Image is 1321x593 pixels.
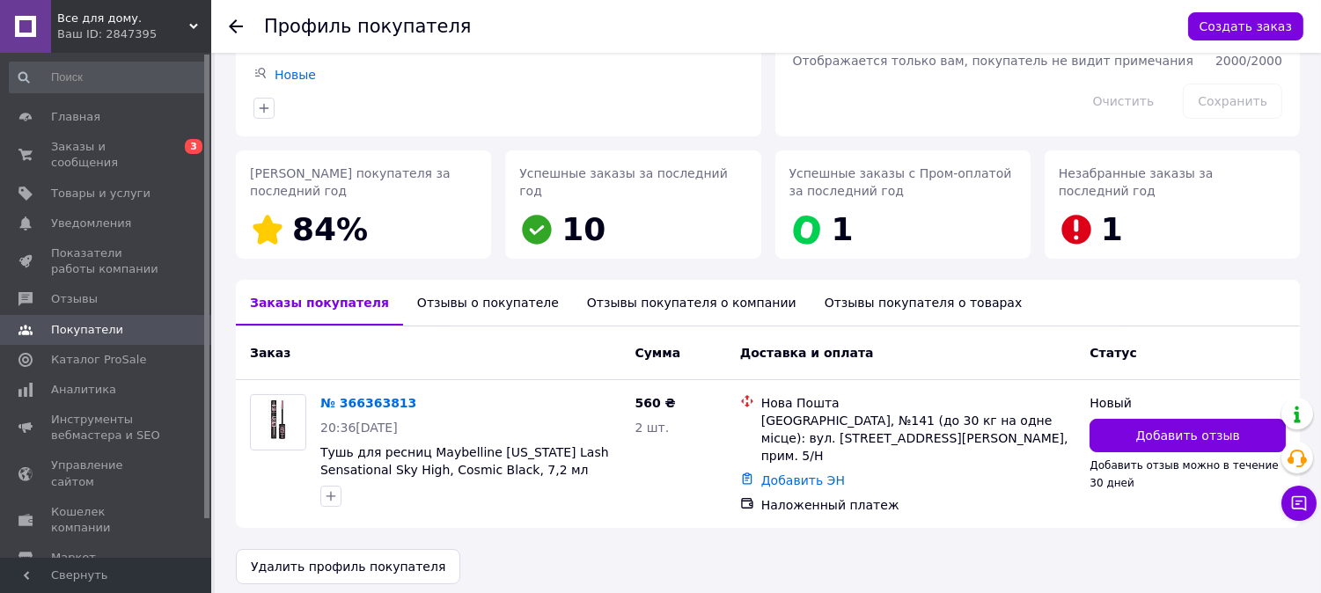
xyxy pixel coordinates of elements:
span: 3 [185,139,202,154]
span: Показатели работы компании [51,245,163,277]
div: Ваш ID: 2847395 [57,26,211,42]
span: [PERSON_NAME] покупателя за последний год [250,166,451,198]
h1: Профиль покупателя [264,16,472,37]
a: Тушь для ресниц Maybelline [US_STATE] Lash Sensational Sky High, Cosmic Black, 7,2 мл [320,445,609,477]
a: Фото товару [250,394,306,450]
span: Каталог ProSale [51,352,146,368]
div: Наложенный платеж [761,496,1076,514]
span: Товары и услуги [51,186,150,201]
span: Аналитика [51,382,116,398]
span: Успешные заказы за последний год [519,166,728,198]
span: 560 ₴ [635,396,675,410]
div: Заказы покупателя [236,280,403,326]
span: Добавить отзыв можно в течение 30 дней [1090,459,1278,489]
span: Кошелек компании [51,504,163,536]
div: Вернуться назад [229,18,243,35]
div: Отзывы покупателя о компании [573,280,811,326]
span: Заказ [250,346,290,360]
button: Создать заказ [1188,12,1303,40]
span: Сумма [635,346,680,360]
span: Уведомления [51,216,131,231]
span: 2000 / 2000 [1215,54,1282,68]
a: Новые [275,68,316,82]
span: Отображается только вам, покупатель не видит примечания [793,54,1193,68]
button: Добавить отзыв [1090,419,1286,452]
span: Заказы и сообщения [51,139,163,171]
span: 1 [832,211,854,247]
span: Отзывы [51,291,98,307]
div: Отзывы о покупателе [403,280,573,326]
a: Добавить ЭН [761,473,845,487]
span: 20:36[DATE] [320,421,398,435]
span: Незабранные заказы за последний год [1059,166,1214,198]
div: [GEOGRAPHIC_DATA], №141 (до 30 кг на одне місце): вул. [STREET_ADDRESS][PERSON_NAME], прим. 5/Н [761,412,1076,465]
span: Инструменты вебмастера и SEO [51,412,163,443]
button: Удалить профиль покупателя [236,549,460,584]
span: 1 [1101,211,1123,247]
span: Доставка и оплата [740,346,874,360]
span: Управление сайтом [51,458,163,489]
span: Покупатели [51,322,123,338]
span: Статус [1090,346,1136,360]
span: Маркет [51,550,96,566]
span: Главная [51,109,100,125]
span: Все для дому. [57,11,189,26]
span: Добавить отзыв [1136,427,1240,444]
span: 10 [561,211,605,247]
span: 84% [292,211,368,247]
button: Чат с покупателем [1281,486,1317,521]
input: Поиск [9,62,208,93]
div: Отзывы покупателя о товарах [811,280,1037,326]
span: 2 шт. [635,421,669,435]
div: Новый [1090,394,1286,412]
img: Фото товару [259,395,297,450]
a: № 366363813 [320,396,416,410]
div: Нова Пошта [761,394,1076,412]
span: Успешные заказы с Пром-оплатой за последний год [789,166,1012,198]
